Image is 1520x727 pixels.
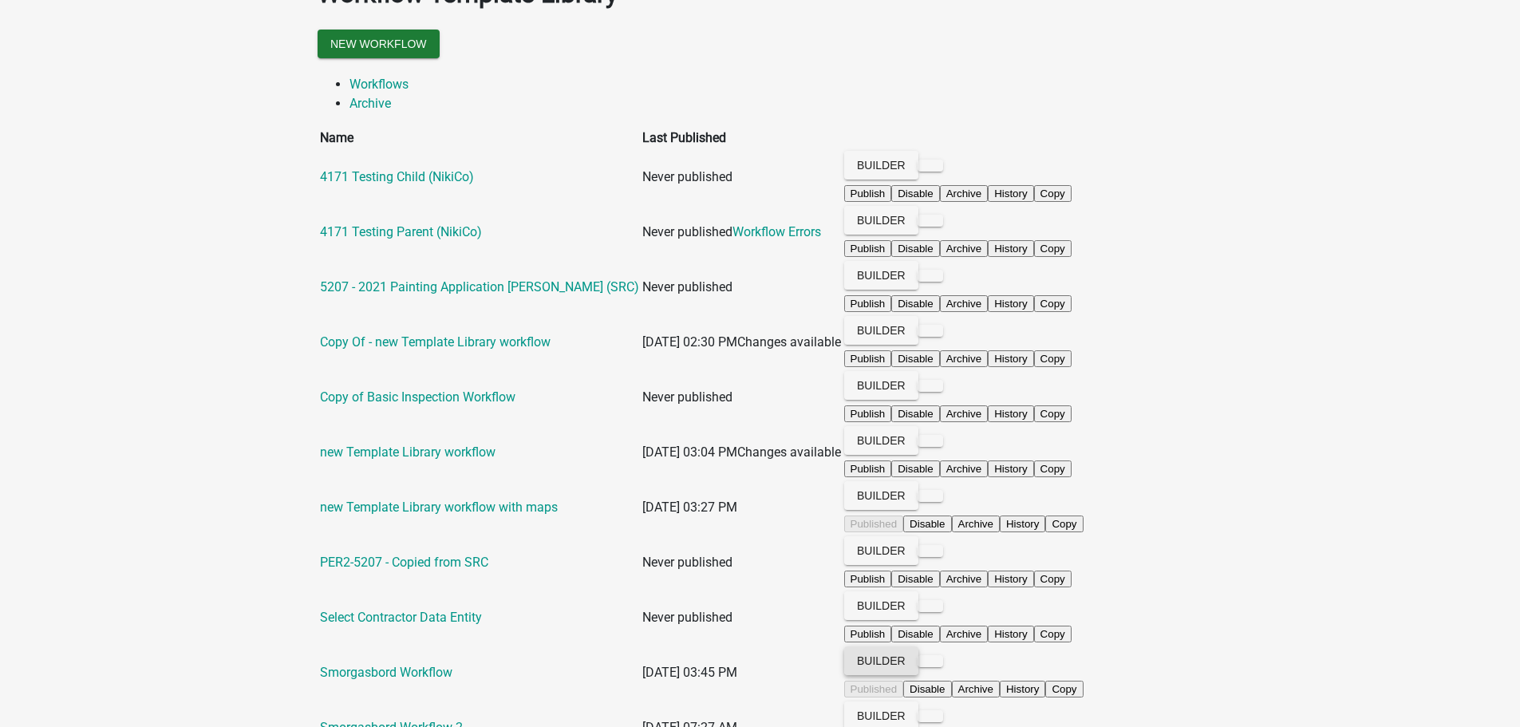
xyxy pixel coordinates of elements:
button: New Workflow [318,30,440,58]
button: Published [844,516,904,532]
button: Disable [891,240,939,257]
a: Smorgasbord Workflow [320,665,452,680]
button: Copy [1034,571,1072,587]
button: Disable [891,350,939,367]
a: 5207 - 2021 Painting Application [PERSON_NAME] (SRC) [320,279,639,294]
button: History [988,295,1033,312]
button: Publish [844,626,892,642]
button: Archive [940,460,988,477]
button: Copy [1034,405,1072,422]
button: History [988,460,1033,477]
a: 4171 Testing Child (NikiCo) [320,169,474,184]
button: Builder [844,426,918,455]
a: new Template Library workflow with maps [320,500,558,515]
button: History [988,350,1033,367]
button: Archive [952,516,1000,532]
button: Archive [940,240,988,257]
button: Archive [952,681,1000,697]
span: Changes available [737,444,841,460]
span: Never published [642,169,732,184]
button: Copy [1034,460,1072,477]
button: Disable [903,516,951,532]
a: Archive [349,96,391,111]
a: Copy of Basic Inspection Workflow [320,389,515,405]
button: Builder [844,646,918,675]
button: Archive [940,405,988,422]
button: Publish [844,350,892,367]
button: Disable [891,460,939,477]
a: 4171 Testing Parent (NikiCo) [320,224,482,239]
button: Builder [844,261,918,290]
button: History [988,405,1033,422]
span: [DATE] 03:27 PM [642,500,737,515]
span: [DATE] 03:45 PM [642,665,737,680]
button: Archive [940,350,988,367]
button: Copy [1034,295,1072,312]
a: PER2-5207 - Copied from SRC [320,555,488,570]
span: [DATE] 03:04 PM [642,444,737,460]
button: Copy [1034,626,1072,642]
span: Never published [642,610,732,625]
a: Copy Of - new Template Library workflow [320,334,551,350]
button: Copy [1045,516,1083,532]
button: Copy [1034,240,1072,257]
button: Publish [844,185,892,202]
button: Builder [844,371,918,400]
button: Builder [844,151,918,180]
button: Copy [1045,681,1083,697]
th: Last Published [642,128,842,148]
button: Publish [844,240,892,257]
button: Builder [844,206,918,235]
button: History [988,626,1033,642]
button: History [988,240,1033,257]
button: Archive [940,626,988,642]
button: Builder [844,316,918,345]
button: Copy [1034,185,1072,202]
button: Disable [891,571,939,587]
a: Workflows [349,77,409,92]
span: Never published [642,389,732,405]
button: Builder [844,536,918,565]
button: Publish [844,571,892,587]
button: Archive [940,185,988,202]
button: Disable [891,295,939,312]
span: Never published [642,279,732,294]
button: History [988,185,1033,202]
button: Builder [844,481,918,510]
button: Archive [940,571,988,587]
span: Never published [642,555,732,570]
a: Select Contractor Data Entity [320,610,482,625]
th: Name [319,128,640,148]
span: Changes available [737,334,841,350]
button: Published [844,681,904,697]
button: Archive [940,295,988,312]
button: Publish [844,460,892,477]
button: Disable [891,626,939,642]
button: Publish [844,405,892,422]
a: new Template Library workflow [320,444,495,460]
button: Disable [891,185,939,202]
span: Never published [642,224,732,239]
button: History [988,571,1033,587]
button: History [1000,681,1045,697]
button: Publish [844,295,892,312]
button: Disable [903,681,951,697]
button: Builder [844,591,918,620]
button: History [1000,516,1045,532]
a: Workflow Errors [732,224,821,239]
button: Disable [891,405,939,422]
button: Copy [1034,350,1072,367]
span: [DATE] 02:30 PM [642,334,737,350]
